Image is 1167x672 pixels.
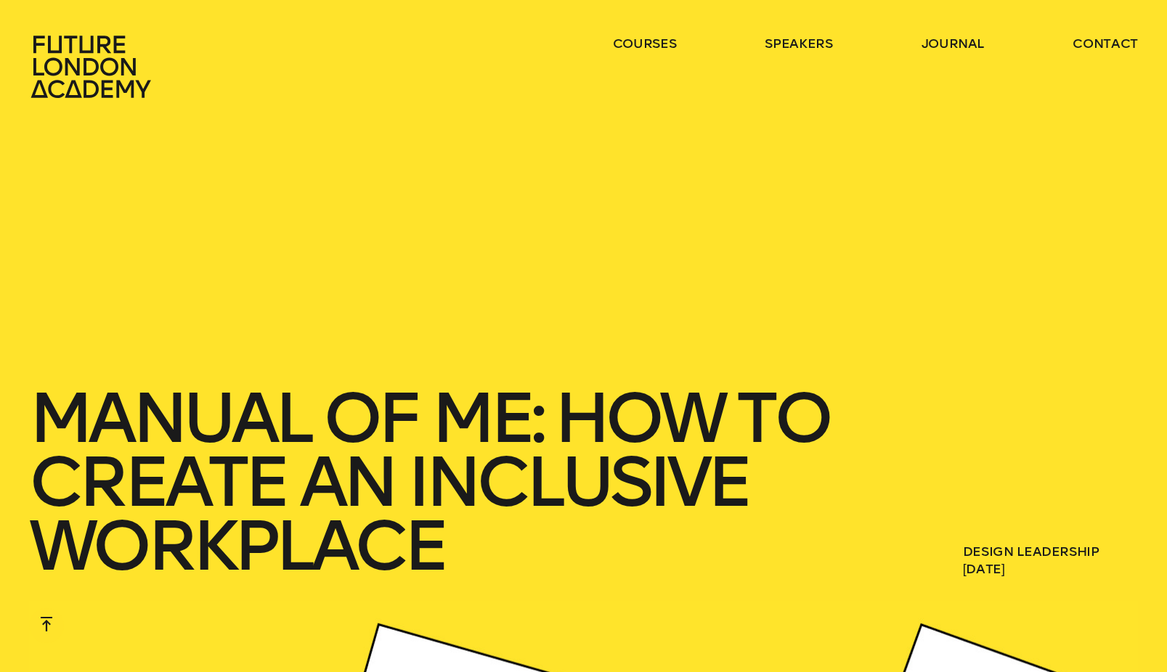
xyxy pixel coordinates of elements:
a: speakers [765,35,832,52]
span: [DATE] [963,560,1138,578]
a: journal [922,35,985,52]
a: contact [1073,35,1138,52]
a: courses [613,35,677,52]
h1: Manual of Me: How to create an inclusive workplace [29,386,846,578]
a: Design Leadership [963,544,1099,560]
